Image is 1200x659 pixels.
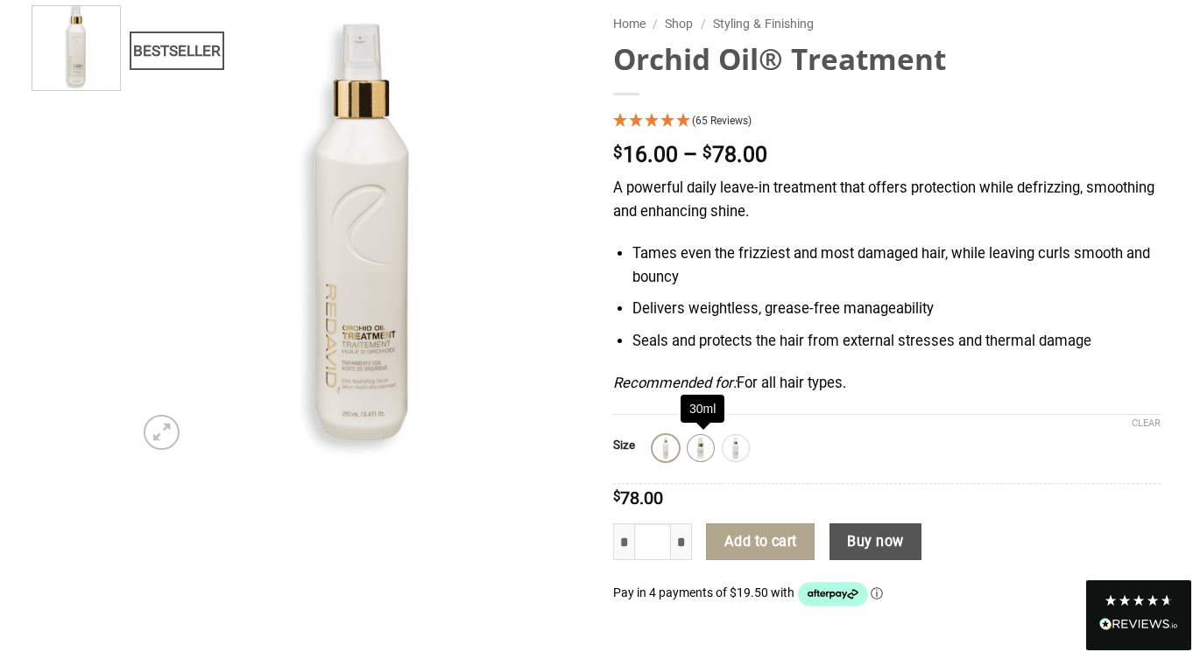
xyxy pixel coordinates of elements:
[701,17,706,31] span: /
[613,177,1161,223] p: A powerful daily leave-in treatment that offers protection while defrizzing, smoothing and enhanc...
[613,439,635,452] label: Size
[665,17,693,31] a: Shop
[713,17,814,31] a: Styling & Finishing
[613,585,797,599] span: Pay in 4 payments of $19.50 with
[683,142,697,167] span: –
[613,490,620,503] span: $
[144,415,179,450] a: Zoom
[706,523,815,560] button: Add to cart
[613,487,663,508] bdi: 78.00
[133,5,587,459] img: REDAVID Orchid Oil Treatment - 250ml
[653,17,658,31] span: /
[632,242,1161,289] li: Tames even the frizziest and most damaged hair, while leaving curls smooth and bouncy
[632,330,1161,354] li: Seals and protects the hair from external stresses and thermal damage
[634,523,671,560] input: Product quantity
[702,144,712,161] span: $
[32,2,121,90] img: REDAVID Orchid Oil Treatment 90ml
[1086,580,1191,650] div: Read All Reviews
[613,144,623,161] span: $
[613,372,1161,396] p: For all hair types.
[1099,614,1178,637] div: Read All Reviews
[613,375,737,391] em: Recommended for:
[1099,618,1178,630] img: REVIEWS.io
[871,585,883,599] a: Information - Opens a dialog
[613,40,1161,78] h1: Orchid Oil® Treatment
[1104,593,1174,607] div: 4.8 Stars
[654,437,677,459] img: 250ml
[702,142,767,167] bdi: 78.00
[689,437,712,459] img: 30ml
[613,110,1161,134] div: 4.95 Stars - 65 Reviews
[632,298,1161,321] li: Delivers weightless, grease-free manageability
[724,437,747,459] img: 90ml
[671,523,692,560] input: Increase quantity of Orchid Oil® Treatment
[829,523,921,560] button: Buy now
[613,638,1161,659] iframe: Secure payment input frame
[1132,417,1161,430] a: Clear options
[613,14,1161,34] nav: Breadcrumb
[613,17,646,31] a: Home
[692,115,752,127] span: (65 Reviews)
[613,142,678,167] bdi: 16.00
[613,523,634,560] input: Reduce quantity of Orchid Oil® Treatment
